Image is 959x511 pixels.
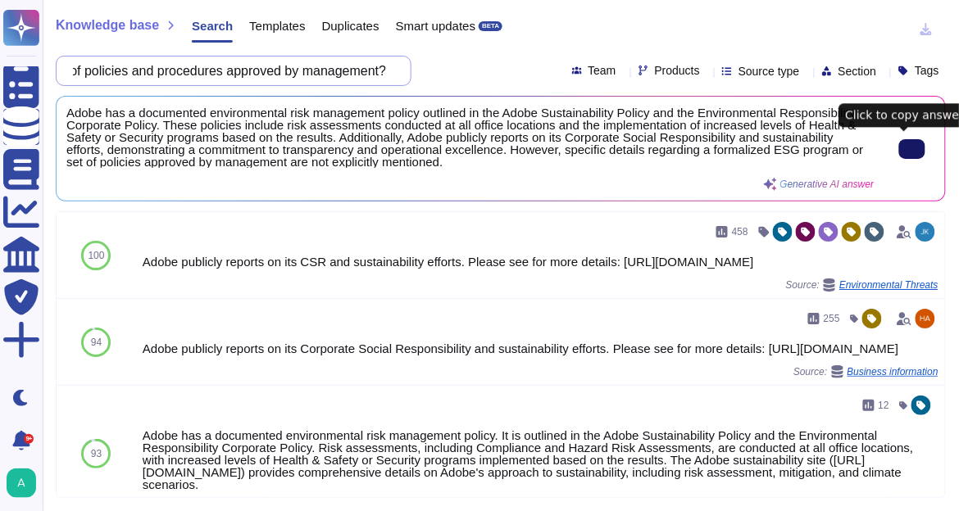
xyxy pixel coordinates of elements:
input: Search a question or template... [65,57,394,85]
button: user [3,465,48,501]
span: Source: [793,365,939,378]
img: user [7,468,36,498]
img: user [916,222,935,242]
span: Generative AI answer [780,179,875,189]
span: Knowledge base [56,19,159,32]
div: 9+ [24,434,34,444]
img: user [916,309,935,328]
span: 458 [732,227,748,237]
span: Section [839,66,877,77]
div: BETA [479,21,502,31]
span: 94 [91,337,102,347]
div: Adobe has a documented environmental risk management policy. It is outlined in the Adobe Sustaina... [143,429,939,491]
span: Environmental Threats [839,280,939,290]
span: 12 [879,400,889,410]
span: Business information [848,367,939,377]
span: Smart updates [396,20,476,32]
span: Tags [915,65,939,76]
div: Adobe publicly reports on its CSR and sustainability efforts. Please see for more details: [URL][... [143,255,939,268]
span: 100 [88,251,104,260]
span: Source: [786,278,939,292]
span: Search [192,20,233,32]
span: Templates [249,20,305,32]
span: Adobe has a documented environmental risk management policy outlined in the Adobe Sustainability ... [66,106,875,168]
span: Products [655,65,700,76]
span: 93 [91,449,102,459]
span: Duplicates [322,20,380,32]
div: Adobe publicly reports on its Corporate Social Responsibility and sustainability efforts. Please ... [143,342,939,355]
span: Source type [739,66,800,77]
span: Team [589,65,616,76]
span: 255 [824,314,840,323]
